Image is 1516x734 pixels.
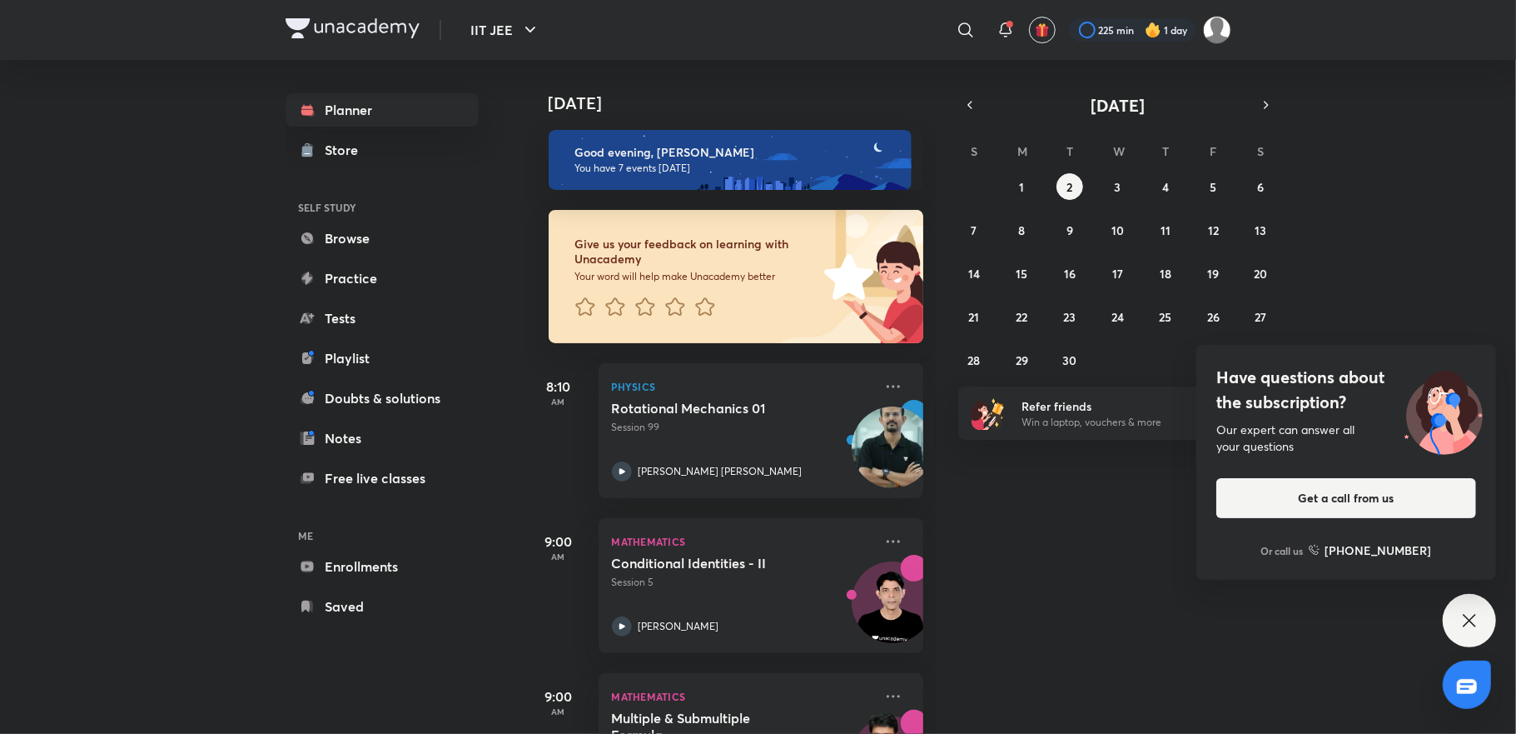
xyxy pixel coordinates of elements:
img: ttu_illustration_new.svg [1391,365,1496,455]
img: Company Logo [286,18,420,38]
h6: ME [286,522,479,550]
abbr: Wednesday [1113,143,1125,159]
a: Browse [286,222,479,255]
button: September 10, 2025 [1104,217,1131,243]
h4: [DATE] [549,93,940,113]
p: Your word will help make Unacademy better [575,270,818,283]
button: September 28, 2025 [961,347,987,373]
a: Free live classes [286,462,479,495]
button: September 1, 2025 [1009,173,1036,200]
button: avatar [1029,17,1056,43]
abbr: September 29, 2025 [1016,352,1028,368]
abbr: September 22, 2025 [1016,309,1028,325]
p: [PERSON_NAME] [639,619,719,634]
abbr: September 10, 2025 [1111,222,1124,238]
abbr: September 7, 2025 [972,222,977,238]
abbr: Friday [1210,143,1216,159]
button: Get a call from us [1216,478,1476,518]
button: September 22, 2025 [1009,303,1036,330]
a: Playlist [286,342,479,375]
button: September 21, 2025 [961,303,987,330]
img: evening [549,130,912,190]
a: Planner [286,93,479,127]
button: September 25, 2025 [1152,303,1179,330]
a: Saved [286,590,479,623]
abbr: September 5, 2025 [1210,179,1216,195]
abbr: September 30, 2025 [1063,352,1077,368]
abbr: September 12, 2025 [1208,222,1219,238]
a: Practice [286,262,479,295]
abbr: September 11, 2025 [1161,222,1171,238]
abbr: September 4, 2025 [1162,179,1169,195]
button: September 30, 2025 [1056,347,1083,373]
button: September 19, 2025 [1200,260,1226,287]
button: September 3, 2025 [1104,173,1131,200]
abbr: September 18, 2025 [1160,266,1171,282]
abbr: September 25, 2025 [1159,309,1171,325]
h5: 9:00 [525,532,592,552]
p: Mathematics [612,687,873,707]
abbr: Tuesday [1066,143,1073,159]
button: September 7, 2025 [961,217,987,243]
img: avatar [1035,22,1050,37]
abbr: September 19, 2025 [1207,266,1219,282]
abbr: Monday [1018,143,1028,159]
p: Win a laptop, vouchers & more [1021,415,1226,430]
img: feedback_image [768,210,923,343]
abbr: Saturday [1258,143,1265,159]
button: September 17, 2025 [1104,260,1131,287]
abbr: September 17, 2025 [1112,266,1123,282]
a: Doubts & solutions [286,382,479,415]
abbr: September 26, 2025 [1207,309,1220,325]
h5: 9:00 [525,687,592,707]
img: Avatar [852,571,932,651]
img: streak [1145,22,1161,38]
span: [DATE] [1091,94,1145,117]
button: September 29, 2025 [1009,347,1036,373]
a: Tests [286,302,479,335]
button: September 6, 2025 [1248,173,1275,200]
abbr: September 13, 2025 [1255,222,1267,238]
button: September 9, 2025 [1056,217,1083,243]
abbr: September 6, 2025 [1258,179,1265,195]
abbr: September 28, 2025 [968,352,981,368]
p: AM [525,707,592,717]
button: September 14, 2025 [961,260,987,287]
button: September 12, 2025 [1200,217,1226,243]
button: September 23, 2025 [1056,303,1083,330]
div: Store [326,140,369,160]
abbr: September 9, 2025 [1066,222,1073,238]
button: [DATE] [982,93,1255,117]
button: September 26, 2025 [1200,303,1226,330]
p: Session 99 [612,420,873,435]
p: Session 5 [612,575,873,590]
abbr: September 2, 2025 [1067,179,1073,195]
img: Aayush Kumar Jha [1203,16,1231,44]
abbr: September 27, 2025 [1255,309,1267,325]
abbr: September 20, 2025 [1255,266,1268,282]
p: You have 7 events [DATE] [575,162,897,175]
p: [PERSON_NAME] [PERSON_NAME] [639,464,803,479]
abbr: Thursday [1162,143,1169,159]
abbr: September 23, 2025 [1064,309,1076,325]
h6: Refer friends [1021,397,1226,415]
p: AM [525,397,592,407]
button: September 27, 2025 [1248,303,1275,330]
button: September 16, 2025 [1056,260,1083,287]
button: September 13, 2025 [1248,217,1275,243]
abbr: September 16, 2025 [1064,266,1076,282]
abbr: September 8, 2025 [1019,222,1026,238]
abbr: Sunday [971,143,977,159]
abbr: September 3, 2025 [1114,179,1121,195]
h4: Have questions about the subscription? [1216,365,1476,415]
img: referral [972,397,1005,430]
a: Company Logo [286,18,420,42]
abbr: September 15, 2025 [1016,266,1028,282]
button: September 4, 2025 [1152,173,1179,200]
a: Store [286,133,479,167]
p: Mathematics [612,532,873,552]
h6: Give us your feedback on learning with Unacademy [575,237,818,267]
h5: Conditional Identities - II [612,555,819,572]
div: Our expert can answer all your questions [1216,422,1476,455]
button: September 8, 2025 [1009,217,1036,243]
